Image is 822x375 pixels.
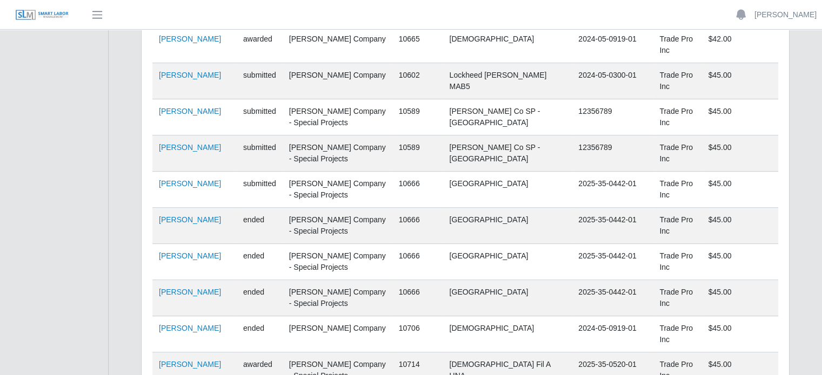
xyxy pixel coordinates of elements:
td: [GEOGRAPHIC_DATA] [443,208,572,244]
td: ended [237,316,283,352]
td: 10589 [392,135,443,172]
a: [PERSON_NAME] [159,35,221,43]
td: 2025-35-0442-01 [572,244,653,280]
td: $45.00 [701,280,778,316]
td: [PERSON_NAME] Company [283,316,392,352]
img: SLM Logo [15,9,69,21]
td: 10666 [392,172,443,208]
td: 10666 [392,280,443,316]
td: 2024-05-0919-01 [572,27,653,63]
td: Trade Pro Inc [653,316,701,352]
td: [PERSON_NAME] Co SP - [GEOGRAPHIC_DATA] [443,135,572,172]
td: submitted [237,63,283,99]
td: $42.00 [701,27,778,63]
a: [PERSON_NAME] [754,9,817,21]
a: [PERSON_NAME] [159,71,221,79]
a: [PERSON_NAME] [159,360,221,369]
td: [GEOGRAPHIC_DATA] [443,280,572,316]
a: [PERSON_NAME] [159,179,221,188]
td: submitted [237,135,283,172]
a: [PERSON_NAME] [159,143,221,152]
td: $45.00 [701,208,778,244]
td: [GEOGRAPHIC_DATA] [443,244,572,280]
td: 10666 [392,208,443,244]
td: 2025-35-0442-01 [572,172,653,208]
td: $45.00 [701,172,778,208]
td: 10589 [392,99,443,135]
td: [PERSON_NAME] Company [283,27,392,63]
td: [PERSON_NAME] Company - Special Projects [283,135,392,172]
td: Trade Pro Inc [653,280,701,316]
td: [DEMOGRAPHIC_DATA] [443,316,572,352]
td: [PERSON_NAME] Company - Special Projects [283,280,392,316]
td: ended [237,280,283,316]
a: [PERSON_NAME] [159,288,221,296]
a: [PERSON_NAME] [159,251,221,260]
td: Trade Pro Inc [653,27,701,63]
td: Lockheed [PERSON_NAME] MAB5 [443,63,572,99]
td: $45.00 [701,63,778,99]
a: [PERSON_NAME] [159,324,221,332]
td: Trade Pro Inc [653,208,701,244]
td: $45.00 [701,135,778,172]
td: submitted [237,99,283,135]
td: awarded [237,27,283,63]
a: [PERSON_NAME] [159,107,221,115]
td: $45.00 [701,99,778,135]
td: 10665 [392,27,443,63]
td: ended [237,244,283,280]
td: [PERSON_NAME] Co SP - [GEOGRAPHIC_DATA] [443,99,572,135]
td: 2025-35-0442-01 [572,208,653,244]
td: [PERSON_NAME] Company - Special Projects [283,99,392,135]
td: Trade Pro Inc [653,63,701,99]
td: [DEMOGRAPHIC_DATA] [443,27,572,63]
td: [PERSON_NAME] Company - Special Projects [283,208,392,244]
td: ended [237,208,283,244]
td: 10602 [392,63,443,99]
td: Trade Pro Inc [653,135,701,172]
td: 10706 [392,316,443,352]
td: 2024-05-0300-01 [572,63,653,99]
td: 10666 [392,244,443,280]
td: [GEOGRAPHIC_DATA] [443,172,572,208]
td: Trade Pro Inc [653,172,701,208]
td: Trade Pro Inc [653,99,701,135]
td: 12356789 [572,99,653,135]
td: 12356789 [572,135,653,172]
td: $45.00 [701,244,778,280]
a: [PERSON_NAME] [159,215,221,224]
td: Trade Pro Inc [653,244,701,280]
td: 2025-35-0442-01 [572,280,653,316]
td: $45.00 [701,316,778,352]
td: [PERSON_NAME] Company [283,63,392,99]
td: 2024-05-0919-01 [572,316,653,352]
td: submitted [237,172,283,208]
td: [PERSON_NAME] Company - Special Projects [283,244,392,280]
td: [PERSON_NAME] Company - Special Projects [283,172,392,208]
